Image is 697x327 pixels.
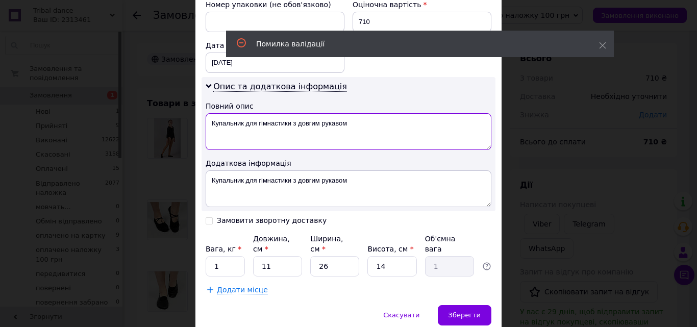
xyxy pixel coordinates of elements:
[206,158,491,168] div: Додаткова інформація
[449,311,481,319] span: Зберегти
[217,216,327,225] div: Замовити зворотну доставку
[206,40,344,51] div: Дата відправки
[206,245,241,253] label: Вага, кг
[206,101,491,111] div: Повний опис
[213,82,347,92] span: Опис та додаткова інформація
[367,245,413,253] label: Висота, см
[253,235,290,253] label: Довжина, см
[206,113,491,150] textarea: Купальник для гімнастики з довгим рукавом
[383,311,419,319] span: Скасувати
[217,286,268,294] span: Додати місце
[425,234,474,254] div: Об'ємна вага
[256,39,574,49] div: Помилка валідації
[206,170,491,207] textarea: Купальник для гімнастики з довгим рукавом
[310,235,343,253] label: Ширина, см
